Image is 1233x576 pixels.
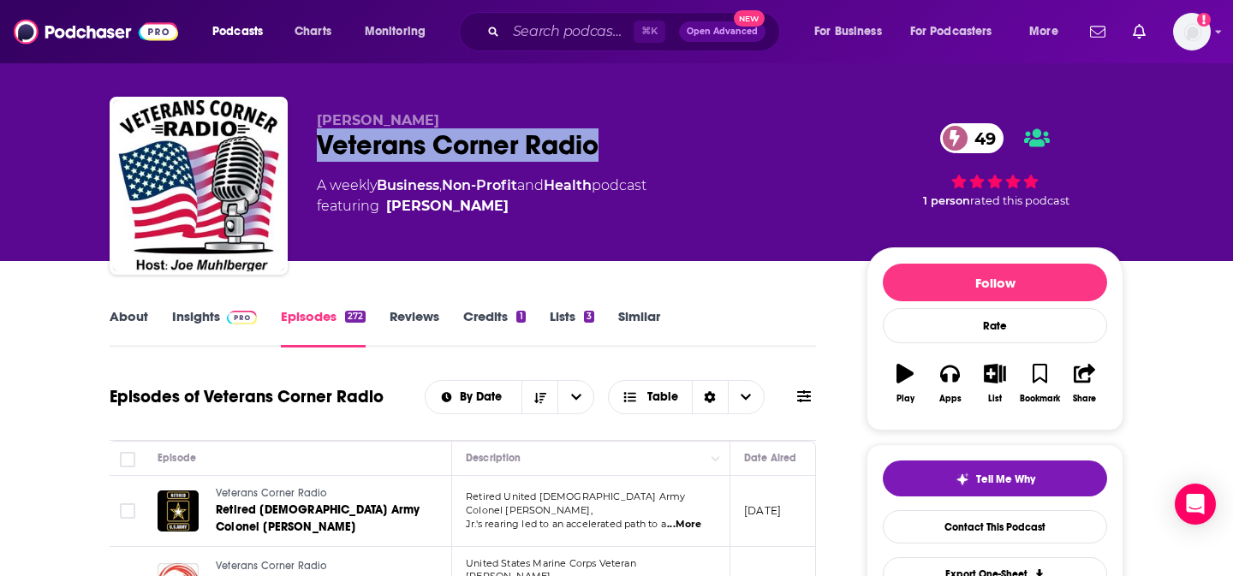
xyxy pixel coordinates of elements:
a: Reviews [390,308,439,347]
button: tell me why sparkleTell Me Why [883,460,1107,496]
span: Retired United [DEMOGRAPHIC_DATA] Army Colonel [PERSON_NAME], [466,490,686,516]
a: Retired [DEMOGRAPHIC_DATA] Army Colonel [PERSON_NAME] [216,502,421,536]
a: Non-Profit [442,177,517,193]
span: 49 [957,123,1004,153]
button: Choose View [608,380,765,414]
span: 1 person [923,194,970,207]
button: Play [883,353,927,414]
span: Podcasts [212,20,263,44]
span: Retired [DEMOGRAPHIC_DATA] Army Colonel [PERSON_NAME] [216,502,420,534]
div: List [988,394,1002,404]
a: Charts [283,18,342,45]
img: Podchaser - Follow, Share and Rate Podcasts [14,15,178,48]
a: Health [544,177,592,193]
button: open menu [1017,18,1080,45]
button: open menu [426,391,522,403]
button: Open AdvancedNew [679,21,765,42]
button: open menu [200,18,285,45]
button: Show profile menu [1173,13,1211,50]
div: 3 [584,311,594,323]
button: Share [1063,353,1107,414]
div: Rate [883,308,1107,343]
a: Business [377,177,439,193]
span: Open Advanced [687,27,758,36]
span: , [439,177,442,193]
span: Veterans Corner Radio [216,487,328,499]
button: open menu [353,18,448,45]
button: Sort Direction [521,381,557,413]
div: 272 [345,311,366,323]
div: Play [896,394,914,404]
a: Veterans Corner Radio [216,486,421,502]
a: Show notifications dropdown [1083,17,1112,46]
a: Show notifications dropdown [1126,17,1153,46]
div: 49 1 personrated this podcast [867,112,1123,218]
button: Column Actions [706,448,726,469]
h1: Episodes of Veterans Corner Radio [110,386,384,407]
span: Toggle select row [120,503,135,519]
div: Open Intercom Messenger [1175,484,1216,525]
div: Sort Direction [692,381,728,413]
span: Table [647,391,678,403]
p: [DATE] [744,503,781,518]
div: A weekly podcast [317,175,646,217]
span: rated this podcast [970,194,1069,207]
div: Bookmark [1020,394,1060,404]
svg: Add a profile image [1197,13,1211,27]
div: Date Aired [744,448,796,468]
button: Follow [883,264,1107,301]
span: Tell Me Why [976,472,1035,486]
span: and [517,177,544,193]
a: Veterans Corner Radio [216,559,421,574]
img: Veterans Corner Radio [113,100,284,271]
h2: Choose List sort [425,380,595,414]
button: open menu [557,381,593,413]
span: [PERSON_NAME] [317,112,439,128]
a: Episodes272 [281,308,366,347]
div: Description [466,448,521,468]
span: Jr.'s rearing led to an accelerated path to a [466,518,666,530]
span: Monitoring [365,20,426,44]
span: ⌘ K [634,21,665,43]
a: InsightsPodchaser Pro [172,308,257,347]
span: Logged in as TABASCO [1173,13,1211,50]
a: Similar [618,308,660,347]
button: Bookmark [1017,353,1062,414]
div: 1 [516,311,525,323]
span: More [1029,20,1058,44]
a: About [110,308,148,347]
span: ...More [667,518,701,531]
a: Lists3 [550,308,594,347]
span: Veterans Corner Radio [216,560,328,572]
div: Search podcasts, credits, & more... [475,12,796,51]
div: Apps [939,394,962,404]
a: Credits1 [463,308,525,347]
button: List [973,353,1017,414]
span: For Business [814,20,882,44]
span: By Date [460,391,508,403]
button: open menu [802,18,903,45]
button: open menu [899,18,1017,45]
span: New [734,10,765,27]
span: For Podcasters [910,20,992,44]
img: User Profile [1173,13,1211,50]
span: Charts [295,20,331,44]
input: Search podcasts, credits, & more... [506,18,634,45]
div: [PERSON_NAME] [386,196,509,217]
span: featuring [317,196,646,217]
div: Share [1073,394,1096,404]
a: 49 [940,123,1004,153]
a: Contact This Podcast [883,510,1107,543]
div: Episode [158,448,196,468]
button: Apps [927,353,972,414]
img: tell me why sparkle [956,472,969,486]
img: Podchaser Pro [227,311,257,324]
